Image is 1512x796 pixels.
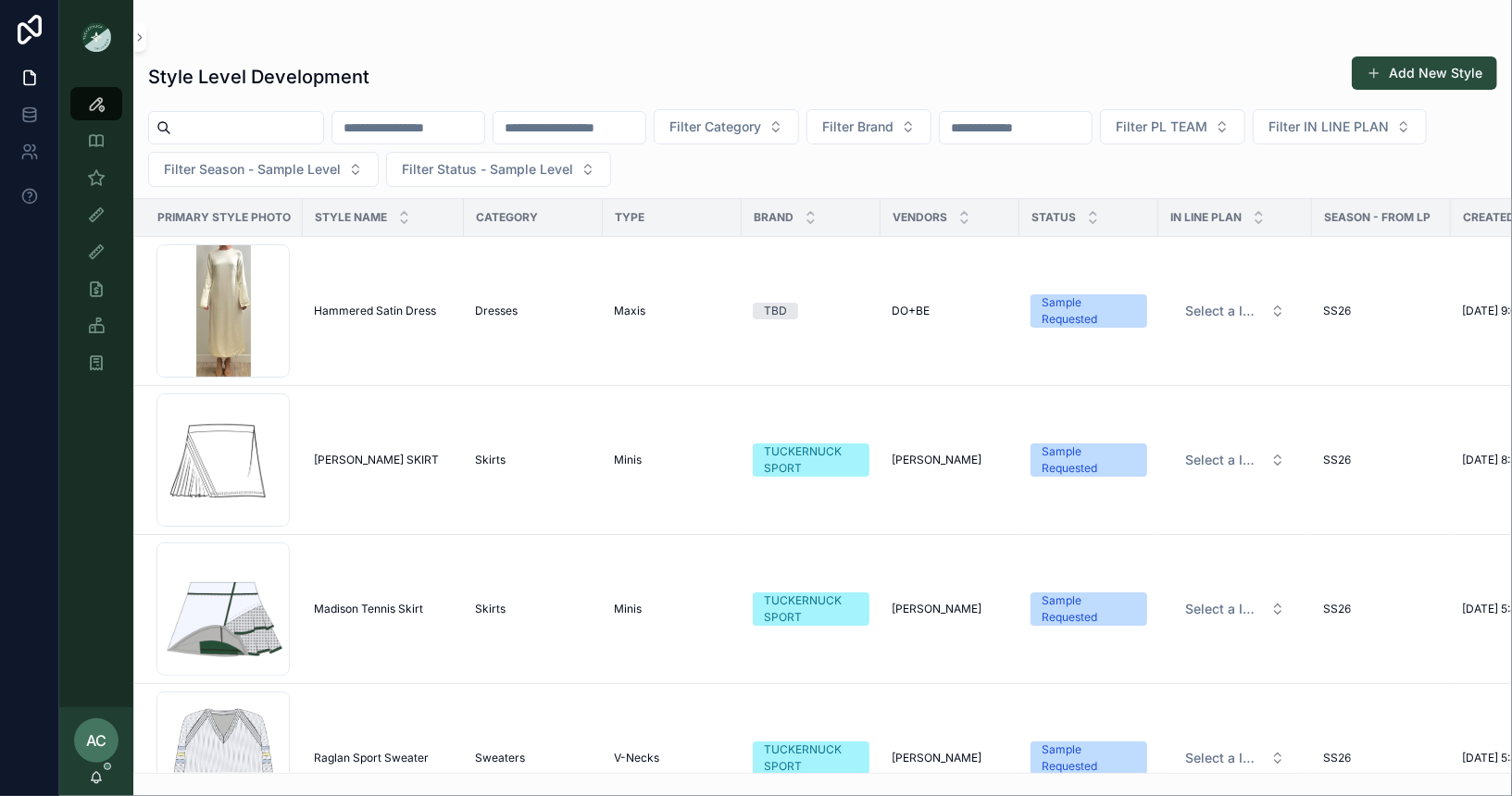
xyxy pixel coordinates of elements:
[1031,210,1076,225] span: Status
[754,210,793,225] span: Brand
[753,303,869,319] a: TBD
[806,109,931,144] button: Select Button
[475,602,506,616] span: Skirts
[654,109,799,144] button: Select Button
[314,304,453,318] a: Hammered Satin Dress
[753,443,869,477] a: TUCKERNUCK SPORT
[1185,749,1263,767] span: Select a IN LINE PLAN
[164,160,341,179] span: Filter Season - Sample Level
[1185,302,1263,320] span: Select a IN LINE PLAN
[614,602,731,616] a: Minis
[614,751,659,765] span: V-Necks
[1323,602,1440,616] a: SS26
[386,152,611,187] button: Select Button
[764,741,858,775] div: TUCKERNUCK SPORT
[86,729,106,752] span: AC
[1031,443,1147,477] a: Sample Requested
[1323,751,1351,765] span: SS26
[314,304,436,318] span: Hammered Satin Dress
[475,453,592,467] a: Skirts
[1031,294,1147,328] a: Sample Requested
[314,751,429,765] span: Raglan Sport Sweater
[1352,56,1497,90] button: Add New Style
[1031,592,1147,626] a: Sample Requested
[402,160,573,179] span: Filter Status - Sample Level
[614,602,642,616] span: Minis
[1169,442,1301,478] a: Select Button
[1324,210,1431,225] span: Season - From LP
[614,304,731,318] a: Maxis
[892,453,1008,467] a: [PERSON_NAME]
[1031,741,1147,775] a: Sample Requested
[476,210,538,225] span: Category
[1170,443,1300,477] button: Select Button
[1170,741,1300,775] button: Select Button
[1170,294,1300,328] button: Select Button
[764,443,858,477] div: TUCKERNUCK SPORT
[1042,294,1136,328] div: Sample Requested
[475,304,592,318] a: Dresses
[892,453,981,467] span: [PERSON_NAME]
[1185,451,1263,469] span: Select a IN LINE PLAN
[1116,118,1207,136] span: Filter PL TEAM
[1169,740,1301,776] a: Select Button
[1323,602,1351,616] span: SS26
[148,64,369,90] h1: Style Level Development
[764,303,787,319] div: TBD
[614,453,731,467] a: Minis
[475,304,518,318] span: Dresses
[314,453,439,467] span: [PERSON_NAME] SKIRT
[1323,751,1440,765] a: SS26
[614,453,642,467] span: Minis
[81,22,111,52] img: App logo
[1100,109,1245,144] button: Select Button
[892,751,1008,765] a: [PERSON_NAME]
[614,304,645,318] span: Maxis
[892,304,1008,318] a: DO+BE
[314,751,453,765] a: Raglan Sport Sweater
[615,210,644,225] span: Type
[1323,304,1440,318] a: SS26
[157,210,291,225] span: Primary Style Photo
[148,152,379,187] button: Select Button
[892,602,981,616] span: [PERSON_NAME]
[314,453,453,467] a: [PERSON_NAME] SKIRT
[314,602,453,616] a: Madison Tennis Skirt
[822,118,893,136] span: Filter Brand
[475,453,506,467] span: Skirts
[1042,592,1136,626] div: Sample Requested
[475,751,592,765] a: Sweaters
[892,602,1008,616] a: [PERSON_NAME]
[1170,210,1242,225] span: IN LINE PLAN
[1042,443,1136,477] div: Sample Requested
[475,602,592,616] a: Skirts
[614,751,731,765] a: V-Necks
[59,74,133,404] div: scrollable content
[893,210,947,225] span: Vendors
[1185,600,1263,618] span: Select a IN LINE PLAN
[315,210,387,225] span: Style Name
[753,741,869,775] a: TUCKERNUCK SPORT
[1323,453,1440,467] a: SS26
[753,592,869,626] a: TUCKERNUCK SPORT
[1169,293,1301,329] a: Select Button
[892,304,930,318] span: DO+BE
[764,592,858,626] div: TUCKERNUCK SPORT
[1169,591,1301,627] a: Select Button
[1268,118,1389,136] span: Filter IN LINE PLAN
[314,602,423,616] span: Madison Tennis Skirt
[475,751,525,765] span: Sweaters
[669,118,761,136] span: Filter Category
[1253,109,1427,144] button: Select Button
[1323,304,1351,318] span: SS26
[1170,592,1300,626] button: Select Button
[1042,741,1136,775] div: Sample Requested
[892,751,981,765] span: [PERSON_NAME]
[1323,453,1351,467] span: SS26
